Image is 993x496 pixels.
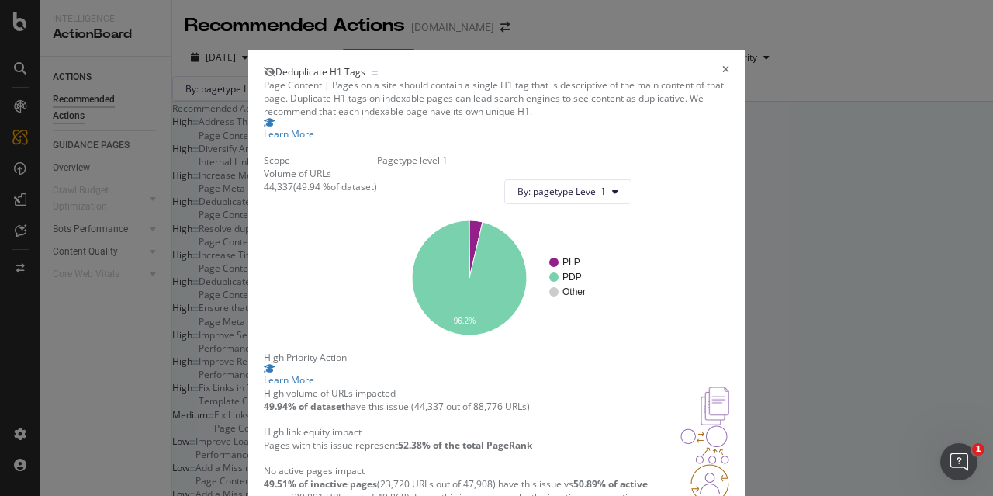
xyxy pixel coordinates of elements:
[680,425,729,464] img: DDxVyA23.png
[562,257,580,268] text: PLP
[264,387,530,400] div: High volume of URLs impacted
[562,286,586,297] text: Other
[264,351,347,364] span: High Priority Action
[377,154,644,167] div: Pagetype level 1
[324,78,330,92] span: |
[264,78,729,118] div: Pages on a site should contain a single H1 tag that is descriptive of the main content of that pa...
[517,185,606,198] span: By: pagetype Level 1
[264,477,377,491] strong: 49.51% of inactive pages
[972,443,984,456] span: 1
[454,317,476,325] text: 96.2%
[264,180,293,193] div: 44,337
[372,71,378,75] img: Equal
[722,65,729,78] div: times
[264,373,729,387] div: Learn More
[264,127,314,140] div: Learn More
[264,425,532,439] div: High link equity impact
[504,179,631,204] button: By: pagetype Level 1
[264,439,532,452] p: Pages with this issue represent
[940,443,977,480] iframe: Intercom live chat
[264,78,322,92] span: Page Content
[264,464,690,477] div: No active pages impact
[264,364,729,387] a: Learn More
[264,167,377,180] div: Volume of URLs
[389,217,631,338] svg: A chart.
[293,180,377,193] div: ( 49.94 % of dataset )
[264,400,530,413] p: have this issue (44,337 out of 88,776 URLs)
[264,118,314,140] a: Learn More
[264,68,275,77] div: eye-slash
[562,272,582,283] text: PDP
[264,400,345,413] strong: 49.94% of dataset
[701,387,729,425] img: e5DMFwAAAABJRU5ErkJggg==
[398,439,532,452] strong: 52.38% of the total PageRank
[275,65,365,78] span: Deduplicate H1 Tags
[264,154,377,167] div: Scope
